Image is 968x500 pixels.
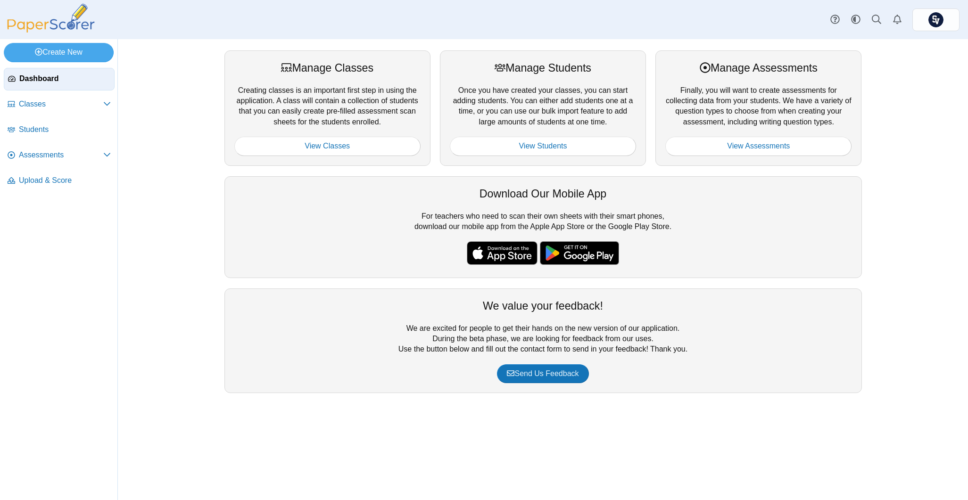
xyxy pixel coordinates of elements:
[19,175,111,186] span: Upload & Score
[450,137,636,156] a: View Students
[19,74,110,84] span: Dashboard
[928,12,943,27] img: ps.PvyhDibHWFIxMkTk
[507,369,579,377] span: Send Us Feedback
[440,50,646,165] div: Once you have created your classes, you can start adding students. You can either add students on...
[4,170,115,192] a: Upload & Score
[4,119,115,141] a: Students
[224,288,862,393] div: We are excited for people to get their hands on the new version of our application. During the be...
[234,186,852,201] div: Download Our Mobile App
[19,124,111,135] span: Students
[234,298,852,313] div: We value your feedback!
[4,68,115,90] a: Dashboard
[912,8,960,31] a: ps.PvyhDibHWFIxMkTk
[665,137,852,156] a: View Assessments
[224,50,430,165] div: Creating classes is an important first step in using the application. A class will contain a coll...
[19,150,103,160] span: Assessments
[4,93,115,116] a: Classes
[4,43,114,62] a: Create New
[928,12,943,27] span: Chris Paolelli
[655,50,861,165] div: Finally, you will want to create assessments for collecting data from your students. We have a va...
[450,60,636,75] div: Manage Students
[540,241,619,265] img: google-play-badge.png
[4,4,98,33] img: PaperScorer
[224,176,862,278] div: For teachers who need to scan their own sheets with their smart phones, download our mobile app f...
[234,137,421,156] a: View Classes
[19,99,103,109] span: Classes
[4,26,98,34] a: PaperScorer
[234,60,421,75] div: Manage Classes
[467,241,538,265] img: apple-store-badge.svg
[4,144,115,167] a: Assessments
[887,9,908,30] a: Alerts
[497,364,588,383] a: Send Us Feedback
[665,60,852,75] div: Manage Assessments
